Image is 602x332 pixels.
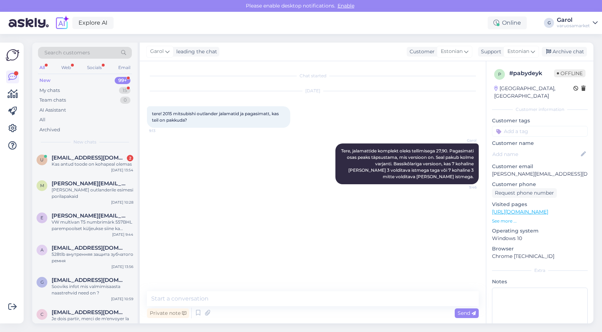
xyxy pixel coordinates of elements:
div: 528tlb внутренняя защита зубчатого ремня [52,251,133,264]
span: c [40,312,44,317]
img: Askly Logo [6,48,19,62]
div: [DATE] 10:59 [111,296,133,302]
p: See more ... [492,218,588,224]
div: Kas antud toode on kohapeal olemas [52,161,133,167]
p: Customer tags [492,117,588,125]
div: Chat started [147,73,479,79]
p: Customer phone [492,181,588,188]
div: Email [117,63,132,72]
span: Enable [335,3,357,9]
div: All [39,116,46,123]
img: explore-ai [54,15,70,30]
div: Team chats [39,97,66,104]
span: A [40,247,44,253]
p: Customer email [492,163,588,170]
p: [PERSON_NAME][EMAIL_ADDRESS][DOMAIN_NAME] [492,170,588,178]
div: VW multivan T5 numbrimärk 557BHL parempoolset küljeukse siine ka müüte ja need Teil kodulehel [PE... [52,219,133,232]
div: Archived [39,126,60,133]
div: [PERSON_NAME] outlanderile esimesi porilapakaid [52,187,133,200]
div: varuosamarket [557,23,590,29]
input: Add name [492,150,579,158]
div: Customer information [492,106,588,113]
div: [DATE] 10:28 [111,200,133,205]
a: [URL][DOMAIN_NAME] [492,209,548,215]
p: Windows 10 [492,235,588,242]
span: gerlivaltin@gmail.com [52,277,126,283]
p: Customer name [492,140,588,147]
span: Estonian [507,48,529,55]
span: Search customers [44,49,90,57]
span: 9:46 [450,185,477,190]
div: Je dois partir, merci de m'envoyer la réponse par mail. [EMAIL_ADDRESS][DOMAIN_NAME] [52,316,133,328]
a: Garolvaruosamarket [557,17,598,29]
span: M [40,183,44,188]
p: Visited pages [492,201,588,208]
div: [DATE] 13:54 [111,167,133,173]
span: Send [458,310,476,316]
div: leading the chat [173,48,217,55]
span: Garol [150,48,164,55]
span: Erik.molder12@gmail.com [52,213,126,219]
span: Offline [554,69,586,77]
div: Web [60,63,72,72]
div: 0 [120,97,130,104]
div: Request phone number [492,188,557,198]
span: New chats [73,139,96,145]
span: Tere, jalamattide komplekt oleks tellimisega 27,90. Pagasimati osas peaks täpsustama, mis versioo... [341,148,475,179]
span: Estonian [441,48,463,55]
div: [DATE] [147,88,479,94]
div: New [39,77,51,84]
span: Aleksandr1963@inbox.ru [52,245,126,251]
span: Martin.styff@mail.ee [52,180,126,187]
span: Ubakivi1@gmail.com [52,155,126,161]
span: g [40,279,44,285]
div: 99+ [115,77,130,84]
div: 15 [119,87,130,94]
span: tere! 2015 mitsubishi outlander jalamatid ja pagasimatt, kas teil on pakkuda? [152,111,280,123]
div: 2 [127,155,133,161]
span: cedterrasson@live.fr [52,309,126,316]
div: Sooviks infot mis valmimisaasta naastrehvid need on ? [52,283,133,296]
span: E [40,215,43,220]
div: AI Assistant [39,107,66,114]
div: Extra [492,267,588,274]
div: Archive chat [542,47,587,57]
p: Chrome [TECHNICAL_ID] [492,253,588,260]
div: [GEOGRAPHIC_DATA], [GEOGRAPHIC_DATA] [494,85,573,100]
div: Online [488,16,527,29]
input: Add a tag [492,126,588,137]
div: Customer [407,48,435,55]
span: U [40,157,44,162]
div: [DATE] 9:44 [112,232,133,237]
p: Browser [492,245,588,253]
div: [DATE] 13:56 [111,264,133,269]
div: # pabydeyk [509,69,554,78]
a: Explore AI [72,17,114,29]
p: Notes [492,278,588,285]
div: Private note [147,308,189,318]
div: G [544,18,554,28]
div: All [38,63,46,72]
span: Garol [450,138,477,143]
p: Operating system [492,227,588,235]
div: Garol [557,17,590,23]
div: Support [478,48,501,55]
span: p [498,72,501,77]
div: Socials [86,63,103,72]
div: My chats [39,87,60,94]
span: 9:13 [149,128,176,133]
